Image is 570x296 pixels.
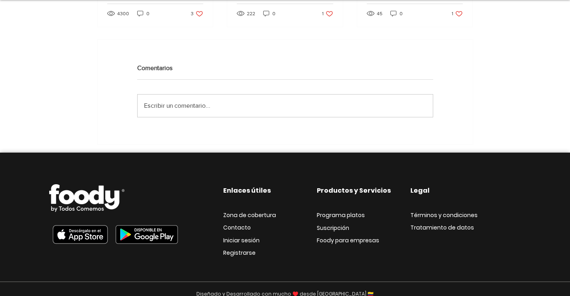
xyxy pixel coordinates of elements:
[223,249,256,257] span: Registrarse
[317,237,379,244] a: Foody para empresas
[524,250,562,288] iframe: Messagebird Livechat Widget
[223,237,260,244] a: Iniciar sesión
[317,212,365,219] a: Programa platos
[247,10,255,17] span: 222
[410,212,478,219] a: Términos y condiciones
[223,236,260,244] span: Iniciar sesión
[223,186,271,195] span: Enlaces útiles
[400,10,403,17] span: 0
[317,186,391,195] span: Productos y Servicios
[410,224,474,231] a: Tratamiento de datos
[137,65,433,71] h2: Comentarios
[237,10,244,17] svg: 222 visualizaciones
[317,224,349,232] span: Suscripción
[223,224,251,232] span: Contacto
[317,225,349,232] a: Suscripción
[146,10,150,17] span: 0
[377,10,382,17] span: 45
[144,102,210,109] span: Escribir un comentario...
[223,212,276,219] a: Zona de cobertura
[191,10,203,17] button: Like post
[272,10,276,17] span: 0
[223,250,256,256] a: Registrarse
[223,224,251,231] a: Contacto
[452,10,463,17] button: Like post
[367,10,374,17] svg: 45 visualizaciones
[317,211,365,219] span: Programa platos
[410,186,430,195] span: Legal
[410,224,474,232] span: Tratamiento de datos
[138,95,433,117] button: Escribir un comentario...
[111,221,182,248] img: Foody app movil en Play Store.png
[322,10,333,17] button: Like post
[191,11,196,16] span: 3
[117,10,129,17] span: 4300
[49,184,124,212] img: Logo_Foody V2.0.0 (2).png
[452,11,455,16] span: 1
[322,11,326,16] span: 1
[223,211,276,219] span: Zona de cobertura
[317,236,379,244] span: Foody para empresas
[107,10,115,17] svg: 4300 visualizaciones
[410,211,478,219] span: Términos y condiciones
[49,221,111,248] img: Foody app movil en App Store.png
